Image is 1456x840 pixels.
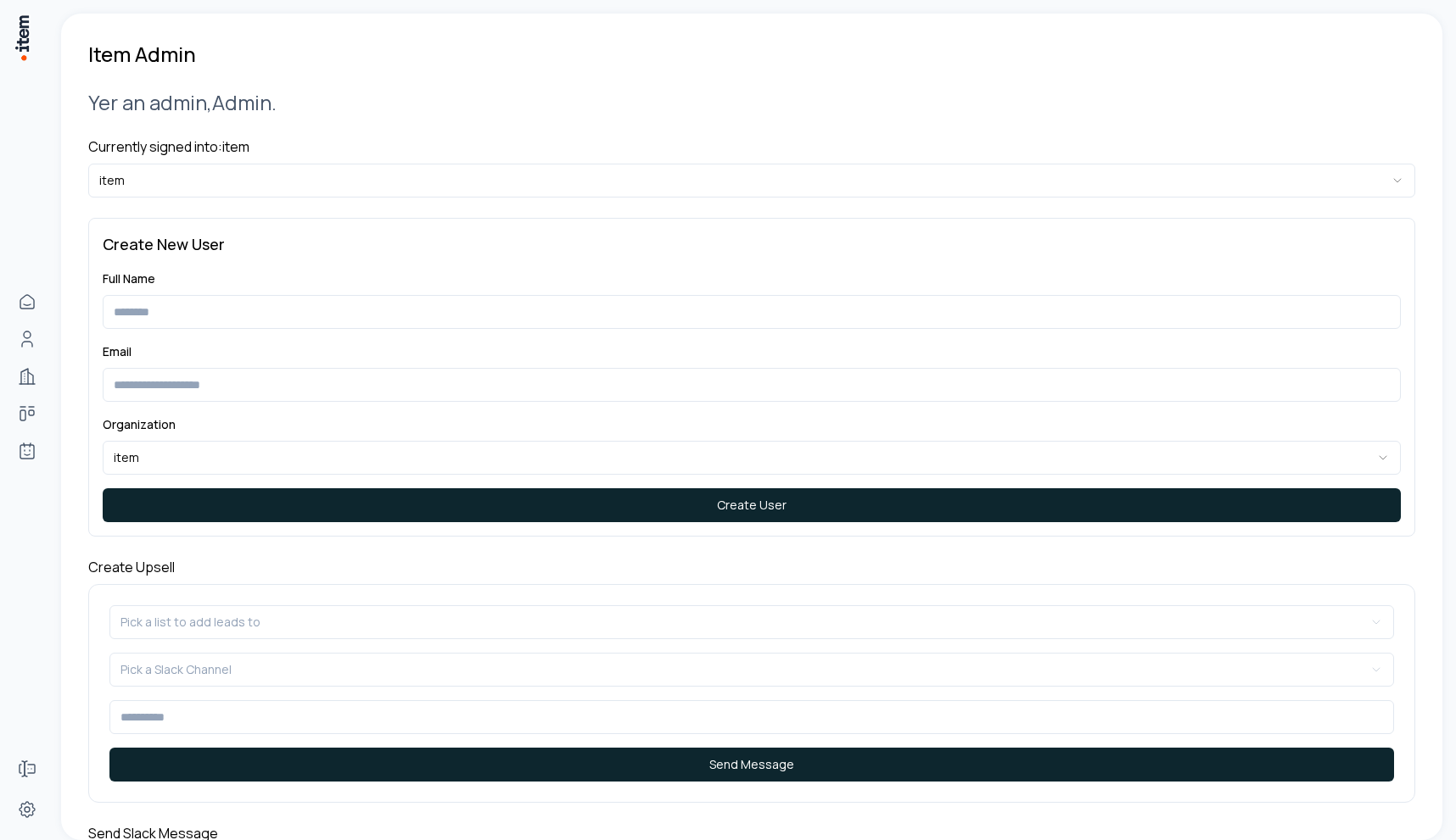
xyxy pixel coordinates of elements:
a: Settings [10,793,44,826]
h1: Item Admin [88,41,196,68]
a: Forms [10,752,44,786]
h4: Currently signed into: item [88,136,1415,157]
label: Full Name [103,270,155,286]
a: Companies [10,359,44,393]
a: Agents [10,434,44,468]
h2: Yer an admin, Admin . [88,88,1415,116]
h4: Create Upsell [88,557,1415,577]
a: People [10,322,44,356]
label: Email [103,343,132,359]
h3: Create New User [103,232,1401,256]
label: Organization [103,416,176,432]
a: Deals [10,397,44,431]
img: Item Brain Logo [14,14,31,62]
a: Home [10,285,44,319]
button: Create User [103,488,1401,522]
button: Send Message [109,748,1394,782]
